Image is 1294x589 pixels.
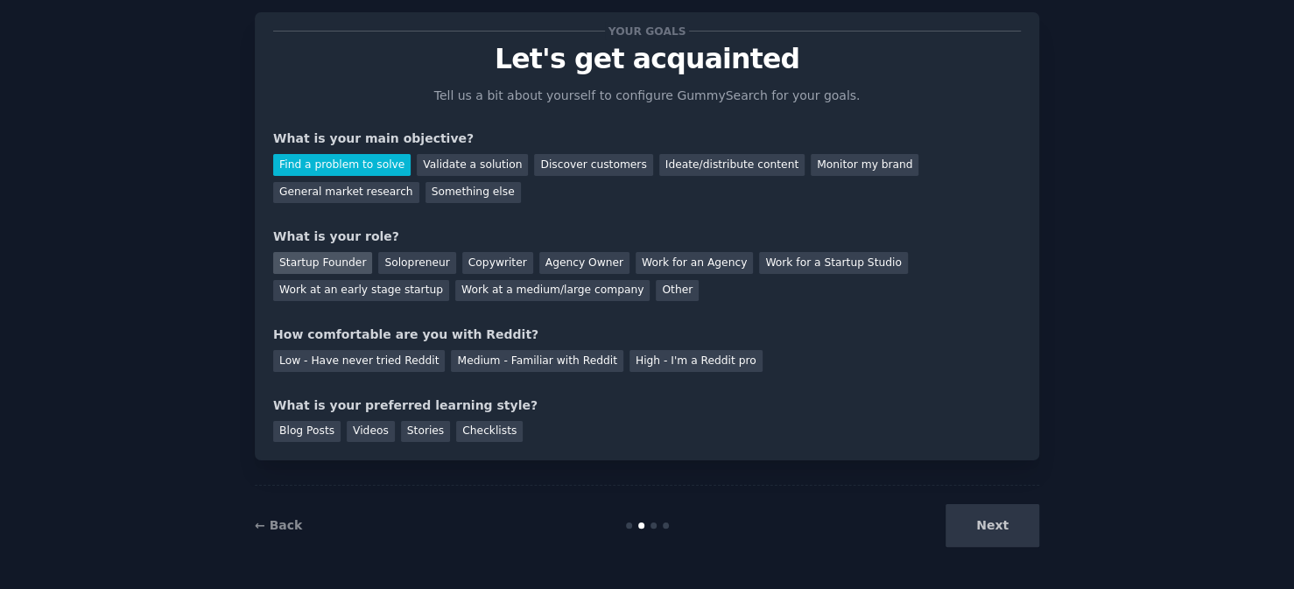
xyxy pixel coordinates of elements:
[273,326,1021,344] div: How comfortable are you with Reddit?
[273,350,445,372] div: Low - Have never tried Reddit
[462,252,533,274] div: Copywriter
[534,154,652,176] div: Discover customers
[273,130,1021,148] div: What is your main objective?
[273,228,1021,246] div: What is your role?
[629,350,763,372] div: High - I'm a Reddit pro
[273,154,411,176] div: Find a problem to solve
[759,252,907,274] div: Work for a Startup Studio
[401,421,450,443] div: Stories
[539,252,629,274] div: Agency Owner
[425,182,521,204] div: Something else
[255,518,302,532] a: ← Back
[273,252,372,274] div: Startup Founder
[273,396,1021,415] div: What is your preferred learning style?
[811,154,918,176] div: Monitor my brand
[455,280,650,302] div: Work at a medium/large company
[273,421,341,443] div: Blog Posts
[659,154,805,176] div: Ideate/distribute content
[636,252,753,274] div: Work for an Agency
[605,22,689,40] span: Your goals
[378,252,455,274] div: Solopreneur
[656,280,699,302] div: Other
[273,44,1021,74] p: Let's get acquainted
[273,182,419,204] div: General market research
[417,154,528,176] div: Validate a solution
[426,87,868,105] p: Tell us a bit about yourself to configure GummySearch for your goals.
[456,421,523,443] div: Checklists
[347,421,395,443] div: Videos
[273,280,449,302] div: Work at an early stage startup
[451,350,622,372] div: Medium - Familiar with Reddit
